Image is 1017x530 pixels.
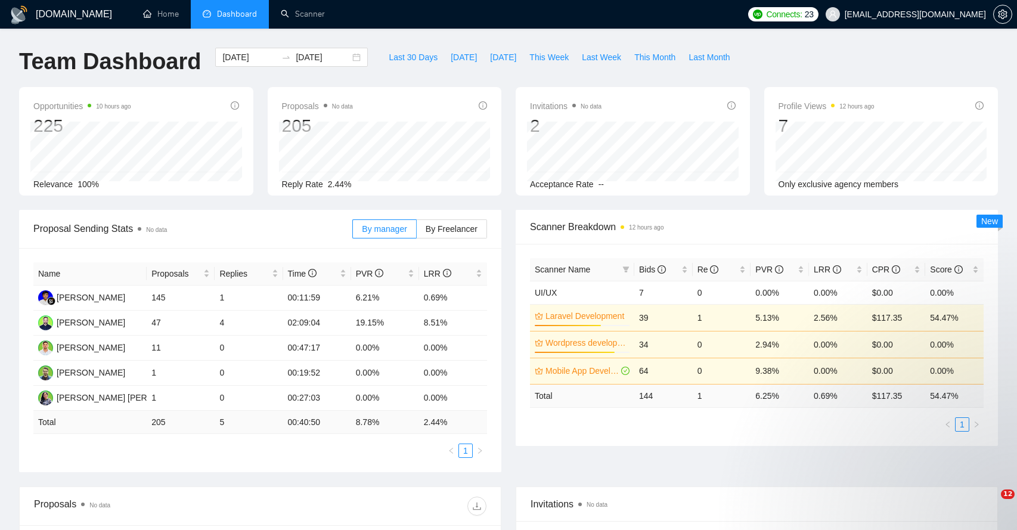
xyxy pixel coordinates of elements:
[215,386,283,411] td: 0
[634,51,675,64] span: This Month
[38,342,125,352] a: AC[PERSON_NAME]
[925,331,984,358] td: 0.00%
[282,114,353,137] div: 205
[146,227,167,233] span: No data
[490,51,516,64] span: [DATE]
[710,265,718,274] span: info-circle
[867,304,926,331] td: $117.35
[587,501,607,508] span: No data
[930,265,962,274] span: Score
[809,331,867,358] td: 0.00%
[693,358,751,384] td: 0
[215,336,283,361] td: 0
[38,315,53,330] img: SK
[231,101,239,110] span: info-circle
[872,265,900,274] span: CPR
[751,331,809,358] td: 2.94%
[459,444,472,457] a: 1
[444,444,458,458] button: left
[535,265,590,274] span: Scanner Name
[217,9,257,19] span: Dashboard
[753,10,762,19] img: upwork-logo.png
[467,497,486,516] button: download
[151,267,201,280] span: Proposals
[219,267,269,280] span: Replies
[296,51,350,64] input: End date
[283,386,351,411] td: 00:27:03
[582,51,621,64] span: Last Week
[444,444,458,458] li: Previous Page
[775,265,783,274] span: info-circle
[281,9,325,19] a: searchScanner
[33,411,147,434] td: Total
[628,48,682,67] button: This Month
[535,312,543,320] span: crown
[215,262,283,286] th: Replies
[620,261,632,278] span: filter
[362,224,407,234] span: By manager
[38,340,53,355] img: AC
[283,361,351,386] td: 00:19:52
[283,311,351,336] td: 02:09:04
[38,292,125,302] a: FR[PERSON_NAME]
[38,365,53,380] img: NK
[33,179,73,189] span: Relevance
[993,10,1012,19] a: setting
[283,411,351,434] td: 00:40:50
[38,290,53,305] img: FR
[419,386,487,411] td: 0.00%
[89,502,110,509] span: No data
[473,444,487,458] button: right
[693,281,751,304] td: 0
[634,331,693,358] td: 34
[634,358,693,384] td: 64
[829,10,837,18] span: user
[483,48,523,67] button: [DATE]
[575,48,628,67] button: Last Week
[57,391,196,404] div: [PERSON_NAME] [PERSON_NAME]
[530,179,594,189] span: Acceptance Rate
[308,269,317,277] span: info-circle
[892,265,900,274] span: info-circle
[479,101,487,110] span: info-circle
[147,311,215,336] td: 47
[351,286,419,311] td: 6.21%
[629,224,663,231] time: 12 hours ago
[426,224,478,234] span: By Freelancer
[351,336,419,361] td: 0.00%
[925,281,984,304] td: 0.00%
[867,331,926,358] td: $0.00
[599,179,604,189] span: --
[382,48,444,67] button: Last 30 Days
[33,99,131,113] span: Opportunities
[809,384,867,407] td: 0.69 %
[530,114,601,137] div: 2
[38,390,53,405] img: SS
[351,386,419,411] td: 0.00%
[954,265,963,274] span: info-circle
[10,5,29,24] img: logo
[351,361,419,386] td: 0.00%
[147,336,215,361] td: 11
[523,48,575,67] button: This Week
[639,265,666,274] span: Bids
[215,361,283,386] td: 0
[1001,489,1015,499] span: 12
[468,501,486,511] span: download
[281,52,291,62] span: to
[975,101,984,110] span: info-circle
[222,51,277,64] input: Start date
[33,114,131,137] div: 225
[867,358,926,384] td: $0.00
[77,179,99,189] span: 100%
[805,8,814,21] span: 23
[766,8,802,21] span: Connects:
[375,269,383,277] span: info-circle
[147,262,215,286] th: Proposals
[443,269,451,277] span: info-circle
[448,447,455,454] span: left
[19,48,201,76] h1: Team Dashboard
[34,497,261,516] div: Proposals
[693,331,751,358] td: 0
[147,286,215,311] td: 145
